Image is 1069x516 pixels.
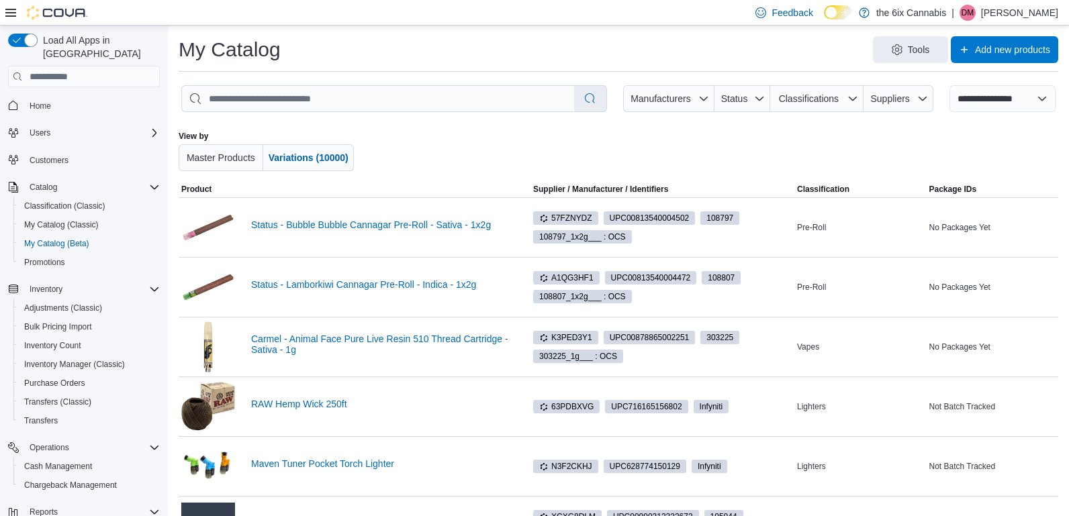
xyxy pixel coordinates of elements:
[3,95,165,115] button: Home
[19,356,160,372] span: Inventory Manager (Classic)
[13,336,165,355] button: Inventory Count
[3,123,165,142] button: Users
[181,260,235,314] img: Status - Lamborkiwi Cannagar Pre-Roll - Indica - 1x2g
[13,197,165,215] button: Classification (Classic)
[19,477,160,493] span: Chargeback Management
[19,236,95,252] a: My Catalog (Beta)
[179,144,263,171] button: Master Products
[19,394,97,410] a: Transfers (Classic)
[24,480,117,491] span: Chargeback Management
[179,36,281,63] h1: My Catalog
[951,36,1058,63] button: Add new products
[13,374,165,393] button: Purchase Orders
[24,179,62,195] button: Catalog
[604,460,686,473] span: UPC628774150129
[19,217,104,233] a: My Catalog (Classic)
[975,43,1050,56] span: Add new products
[13,411,165,430] button: Transfers
[24,97,160,113] span: Home
[3,280,165,299] button: Inventory
[251,279,528,290] a: Status - Lamborkiwi Cannagar Pre-Roll - Indica - 1x2g
[251,219,528,230] a: Status - Bubble Bubble Cannagar Pre-Roll - Sativa - 1x2g
[824,5,852,19] input: Dark Mode
[263,144,354,171] button: Variations (10000)
[24,281,160,297] span: Inventory
[27,6,87,19] img: Cova
[873,36,948,63] button: Tools
[13,253,165,272] button: Promotions
[30,101,51,111] span: Home
[610,460,680,472] span: UPC 628774150129
[19,477,122,493] a: Chargeback Management
[19,338,160,354] span: Inventory Count
[251,458,528,469] a: Maven Tuner Pocket Torch Lighter
[19,319,160,335] span: Bulk Pricing Import
[24,440,160,456] span: Operations
[611,272,691,284] span: UPC 00813540004472
[269,152,348,163] span: Variations (10000)
[24,340,81,351] span: Inventory Count
[19,338,87,354] a: Inventory Count
[794,279,927,295] div: Pre-Roll
[610,212,690,224] span: UPC 00813540004502
[19,300,160,316] span: Adjustments (Classic)
[181,184,212,195] span: Product
[181,320,235,374] img: Carmel - Animal Face Pure Live Resin 510 Thread Cartridge - Sativa - 1g
[533,290,632,303] span: 108807_1x2g___ : OCS
[533,400,600,413] span: 63PDBXVG
[706,331,733,344] span: 303225
[24,257,65,268] span: Promotions
[19,236,160,252] span: My Catalog (Beta)
[13,317,165,336] button: Bulk Pricing Import
[539,291,626,303] span: 108807_1x2g___ : OCS
[19,356,130,372] a: Inventory Manager (Classic)
[927,458,1059,474] div: Not Batch Tracked
[605,400,688,413] span: UPC716165156802
[794,339,927,355] div: Vapes
[3,438,165,457] button: Operations
[24,440,75,456] button: Operations
[927,399,1059,415] div: Not Batch Tracked
[30,155,68,166] span: Customers
[19,217,160,233] span: My Catalog (Classic)
[770,85,864,112] button: Classifications
[779,93,839,104] span: Classifications
[962,5,974,21] span: DM
[24,152,74,168] a: Customers
[38,34,160,60] span: Load All Apps in [GEOGRAPHIC_DATA]
[24,125,160,141] span: Users
[24,461,92,472] span: Cash Management
[251,333,528,355] a: Carmel - Animal Face Pure Live Resin 510 Thread Cartridge - Sativa - 1g
[19,375,91,391] a: Purchase Orders
[19,198,111,214] a: Classification (Classic)
[533,271,600,285] span: A1QG3HF1
[13,457,165,476] button: Cash Management
[24,219,99,230] span: My Catalog (Classic)
[13,215,165,234] button: My Catalog (Classic)
[605,271,697,285] span: UPC00813540004472
[951,5,954,21] p: |
[604,331,696,344] span: UPC00878865002251
[30,182,57,193] span: Catalog
[706,212,733,224] span: 108797
[794,399,927,415] div: Lighters
[13,299,165,317] button: Adjustments (Classic)
[794,219,927,236] div: Pre-Roll
[692,460,727,473] span: Infyniti
[539,460,592,472] span: N3F2CKHJ
[981,5,1058,21] p: [PERSON_NAME]
[19,413,63,429] a: Transfers
[24,378,85,389] span: Purchase Orders
[187,152,255,163] span: Master Products
[3,178,165,197] button: Catalog
[19,254,160,270] span: Promotions
[714,85,770,112] button: Status
[960,5,976,21] div: Dhwanit Modi
[19,458,97,474] a: Cash Management
[539,331,592,344] span: K3PED3Y1
[604,211,696,225] span: UPC00813540004502
[19,319,97,335] a: Bulk Pricing Import
[539,212,592,224] span: 57FZNYDZ
[30,284,62,295] span: Inventory
[864,85,933,112] button: Suppliers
